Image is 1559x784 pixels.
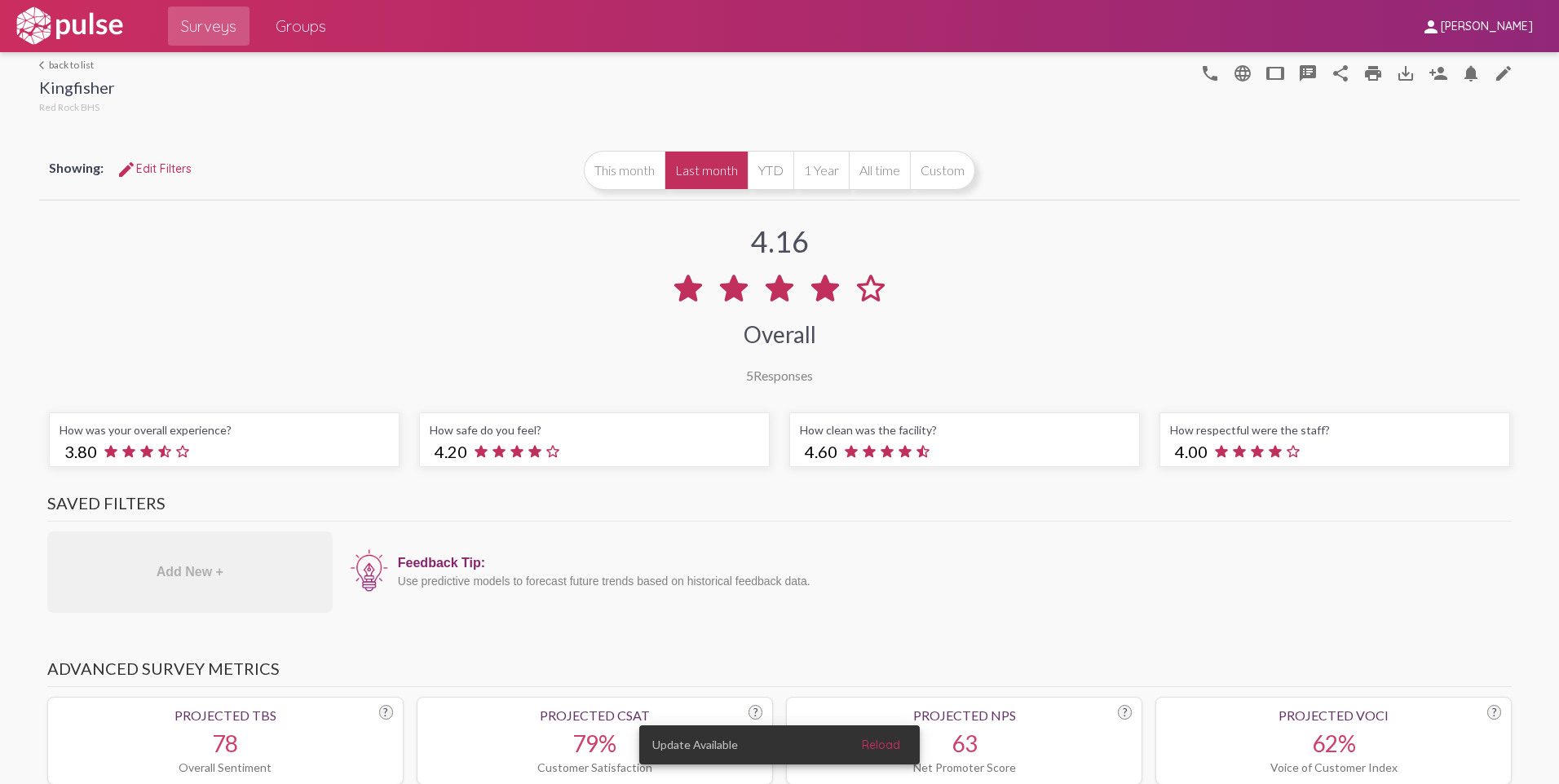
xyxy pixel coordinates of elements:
mat-icon: Share [1331,64,1350,83]
mat-icon: language [1494,64,1513,83]
mat-icon: Download [1396,64,1415,83]
div: 78 [58,729,393,757]
div: Use predictive models to forecast future trends based on historical feedback data. [398,575,1504,588]
div: Customer Satisfaction [427,760,762,774]
div: ? [1487,705,1501,720]
span: 3.80 [64,442,97,461]
span: Reload [862,738,900,752]
span: 4.20 [435,442,467,461]
a: print [1357,56,1389,89]
div: Projected CSAT [427,707,762,723]
span: 4.60 [805,442,837,461]
button: Download [1389,56,1422,89]
div: ? [1118,705,1132,720]
div: How safe do you feel? [430,423,759,437]
div: Projected VoCI [1166,707,1501,723]
div: Responses [746,368,813,383]
button: Share [1324,56,1357,89]
div: 63 [797,729,1132,757]
button: YTD [748,151,793,190]
a: Groups [263,7,339,46]
button: speaker_notes [1292,56,1324,89]
button: language [1194,56,1226,89]
div: Projected TBS [58,707,393,723]
button: [PERSON_NAME] [1408,11,1546,41]
span: Surveys [181,11,236,41]
div: ? [379,705,393,720]
span: Groups [276,11,326,41]
img: icon12.png [349,548,390,593]
button: Custom [910,151,975,190]
div: How respectful were the staff? [1170,423,1499,437]
span: Edit Filters [117,161,192,176]
div: Projected NPS [797,707,1132,723]
div: Add New + [47,531,333,613]
div: Overall Sentiment [58,760,393,774]
h3: Saved Filters [47,493,1512,522]
div: Overall [744,320,816,348]
div: 79% [427,729,762,757]
div: 62% [1166,729,1501,757]
mat-icon: print [1363,64,1383,83]
div: Feedback Tip: [398,556,1504,570]
a: back to list [39,59,115,71]
span: Showing: [49,160,104,175]
span: 5 [746,368,753,383]
div: Voice of Customer Index [1166,760,1501,774]
a: Surveys [168,7,250,46]
button: Reload [849,730,913,760]
div: How was your overall experience? [60,423,389,437]
button: Person [1422,56,1455,89]
span: Update Available [652,737,738,753]
div: Net Promoter Score [797,760,1132,774]
button: All time [849,151,910,190]
a: language [1487,56,1520,89]
div: ? [749,705,762,720]
mat-icon: Bell [1461,64,1481,83]
button: Edit FiltersEdit Filters [104,154,205,183]
span: [PERSON_NAME] [1441,20,1533,34]
mat-icon: speaker_notes [1298,64,1318,83]
button: 1 Year [793,151,849,190]
mat-icon: Person [1429,64,1448,83]
button: Last month [665,151,748,190]
img: white-logo.svg [13,6,126,46]
mat-icon: language [1200,64,1220,83]
button: Bell [1455,56,1487,89]
mat-icon: Edit Filters [117,160,136,179]
mat-icon: language [1233,64,1252,83]
mat-icon: arrow_back_ios [39,60,49,70]
div: Kingfisher [39,77,115,101]
span: Red Rock BHS [39,101,99,113]
div: How clean was the facility? [800,423,1129,437]
div: 4.16 [751,223,809,259]
span: 4.00 [1175,442,1208,461]
h3: Advanced Survey Metrics [47,658,1512,687]
mat-icon: tablet [1265,64,1285,83]
button: language [1226,56,1259,89]
button: This month [584,151,665,190]
button: tablet [1259,56,1292,89]
mat-icon: person [1421,17,1441,37]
